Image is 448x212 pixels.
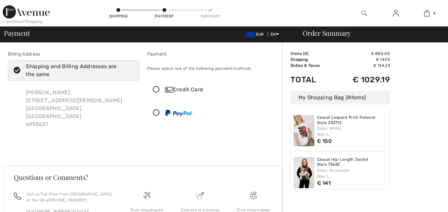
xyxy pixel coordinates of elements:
span: € 150 [317,138,332,144]
td: Items ( ) [290,51,334,57]
td: Duties & Taxes [290,63,334,68]
span: EN [271,32,279,37]
div: My Shopping Bag ( Items) [290,91,390,104]
div: Shipping [108,13,128,19]
img: Credit Card [165,87,173,93]
td: € 14.95 [334,57,390,63]
td: € 880.00 [334,51,390,57]
p: Call us Toll-Free from [GEOGRAPHIC_DATA] or the US at [27,191,112,203]
div: Payment [147,51,279,58]
div: Please select one of the following payment methods [147,60,279,77]
span: EUR [245,32,267,37]
div: Summary [201,13,221,19]
div: [PERSON_NAME] [STREET_ADDRESS][PERSON_NAME] [GEOGRAPHIC_DATA], [GEOGRAPHIC_DATA] 6993627 [21,83,139,134]
h3: Questions or Comments? [14,174,272,181]
div: Credit Card [165,86,274,94]
img: My Bag [424,9,430,17]
img: Casual Leopard Print Pullover Style 253712 [293,115,314,146]
a: 4 [412,9,442,17]
img: call [14,192,21,200]
div: Shipping and Billing Addresses are the same [26,63,129,78]
img: Delivery is a breeze since we pay the duties! [197,192,204,199]
img: PayPal [165,110,192,116]
a: Casual Leopard Print Pullover Style 253712 [317,115,387,125]
div: Color: As sample Size: L [317,167,387,179]
div: Color: White Size: L [317,125,387,137]
span: 4 [304,51,307,56]
img: Free shipping on orders over &#8364;130 [143,192,151,199]
div: Payment [155,13,174,19]
img: search the website [361,9,367,17]
img: Euro [245,32,256,37]
div: < Continue Shopping [3,19,43,24]
img: Casual Hip-Length Jacket Style 75645 [293,157,314,188]
span: € 141 [317,180,331,186]
a: [PHONE_NUMBER] [50,198,87,202]
div: Order Summary [295,30,444,36]
span: 4 [347,94,350,101]
img: Free shipping on orders over &#8364;130 [250,192,257,199]
span: Payment [4,30,30,36]
span: 4 [433,10,435,16]
img: 1ère Avenue [3,5,50,19]
div: Billing Address [8,51,139,58]
a: Casual Hip-Length Jacket Style 75645 [317,157,387,167]
img: My Info [393,9,399,17]
td: € 1029.19 [334,68,390,91]
a: Sign In [388,9,404,18]
td: € 134.24 [334,63,390,68]
td: Shipping [290,57,334,63]
td: Total [290,68,334,91]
